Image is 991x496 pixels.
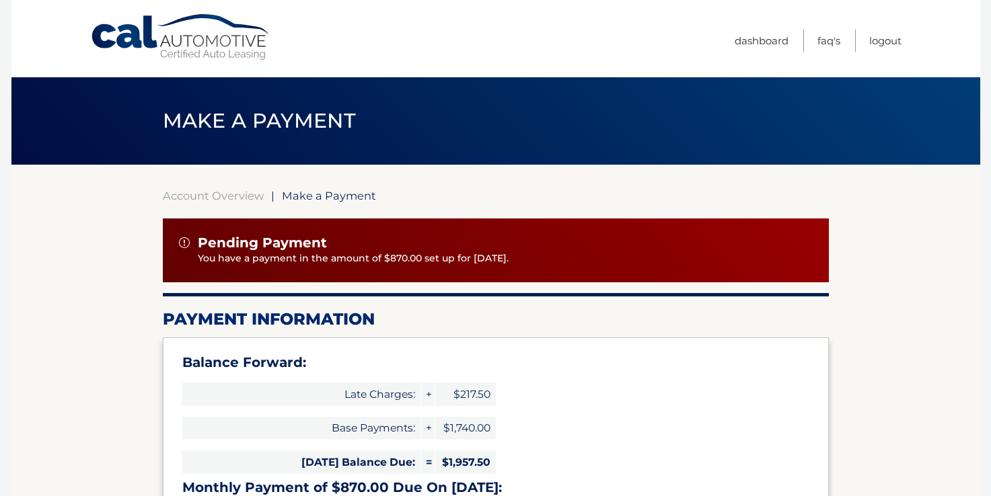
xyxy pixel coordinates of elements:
[182,479,809,496] h3: Monthly Payment of $870.00 Due On [DATE]:
[182,354,809,371] h3: Balance Forward:
[421,382,435,406] span: +
[163,108,356,133] span: Make a Payment
[182,417,420,440] span: Base Payments:
[435,450,496,474] span: $1,957.50
[179,237,190,248] img: alert-white.svg
[817,30,840,52] a: FAQ's
[271,189,274,202] span: |
[421,450,435,474] span: =
[198,235,327,251] span: Pending Payment
[163,309,829,329] h2: Payment Information
[198,251,813,266] p: You have a payment in the amount of $870.00 set up for [DATE].
[735,30,788,52] a: Dashboard
[182,382,420,406] span: Late Charges:
[163,189,264,202] a: Account Overview
[282,189,376,202] span: Make a Payment
[869,30,902,52] a: Logout
[435,417,496,440] span: $1,740.00
[435,382,496,406] span: $217.50
[421,417,435,440] span: +
[182,450,420,474] span: [DATE] Balance Due:
[90,13,272,61] a: Cal Automotive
